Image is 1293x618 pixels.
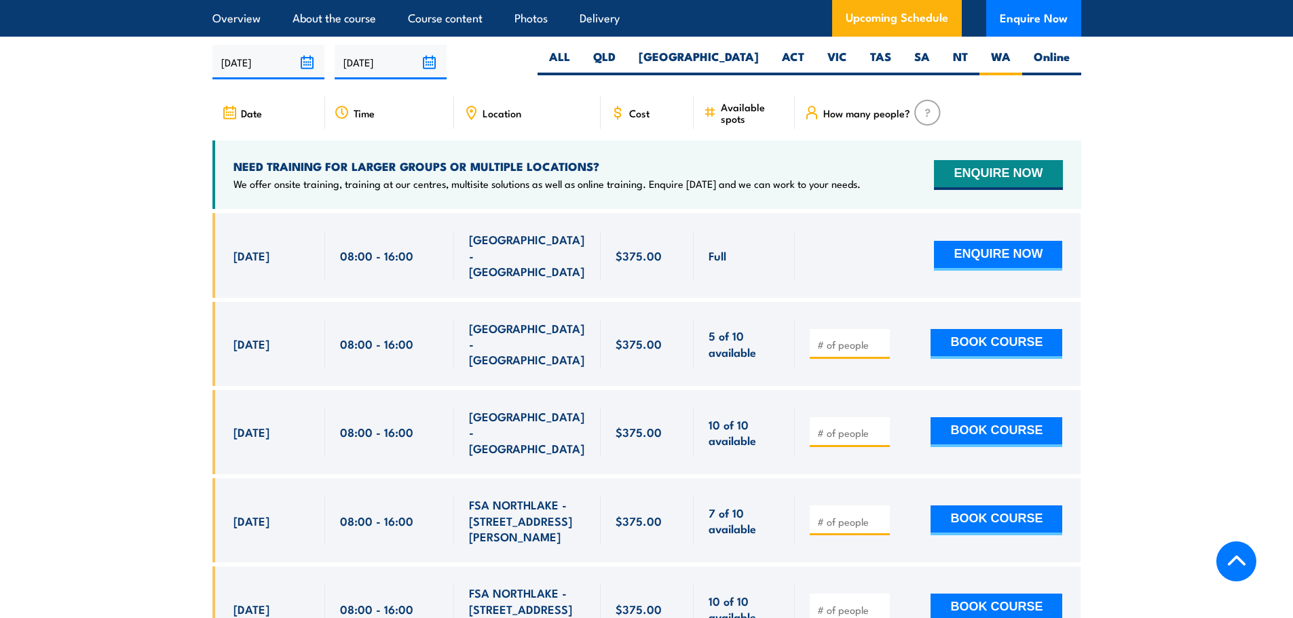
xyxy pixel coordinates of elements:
input: # of people [817,338,885,351]
span: Date [241,107,262,119]
input: From date [212,45,324,79]
label: TAS [859,49,903,75]
label: WA [979,49,1022,75]
button: BOOK COURSE [931,505,1062,535]
span: [DATE] [233,248,269,263]
button: BOOK COURSE [931,417,1062,447]
span: 08:00 - 16:00 [340,513,413,528]
span: Location [483,107,521,119]
span: [DATE] [233,513,269,528]
label: NT [941,49,979,75]
button: ENQUIRE NOW [934,160,1062,190]
span: [GEOGRAPHIC_DATA] - [GEOGRAPHIC_DATA] [469,231,586,279]
span: Cost [629,107,650,119]
label: SA [903,49,941,75]
span: $375.00 [616,248,662,263]
label: [GEOGRAPHIC_DATA] [627,49,770,75]
span: $375.00 [616,424,662,440]
input: # of people [817,603,885,617]
label: Online [1022,49,1081,75]
span: FSA NORTHLAKE - [STREET_ADDRESS][PERSON_NAME] [469,497,586,544]
label: ALL [538,49,582,75]
span: How many people? [823,107,910,119]
span: $375.00 [616,513,662,528]
h4: NEED TRAINING FOR LARGER GROUPS OR MULTIPLE LOCATIONS? [233,159,861,174]
button: ENQUIRE NOW [934,241,1062,271]
span: 7 of 10 available [709,505,780,537]
span: Full [709,248,726,263]
span: $375.00 [616,601,662,617]
span: 08:00 - 16:00 [340,601,413,617]
span: 08:00 - 16:00 [340,424,413,440]
input: # of people [817,515,885,528]
button: BOOK COURSE [931,329,1062,359]
span: Available spots [721,101,785,124]
span: 08:00 - 16:00 [340,336,413,351]
p: We offer onsite training, training at our centres, multisite solutions as well as online training... [233,177,861,191]
span: 10 of 10 available [709,417,780,448]
label: VIC [816,49,859,75]
span: [DATE] [233,424,269,440]
span: [DATE] [233,601,269,617]
span: [DATE] [233,336,269,351]
span: $375.00 [616,336,662,351]
span: [GEOGRAPHIC_DATA] - [GEOGRAPHIC_DATA] [469,408,586,456]
span: [GEOGRAPHIC_DATA] - [GEOGRAPHIC_DATA] [469,320,586,368]
span: 08:00 - 16:00 [340,248,413,263]
label: ACT [770,49,816,75]
span: Time [354,107,375,119]
label: QLD [582,49,627,75]
span: 5 of 10 available [709,328,780,360]
input: # of people [817,426,885,440]
input: To date [335,45,447,79]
